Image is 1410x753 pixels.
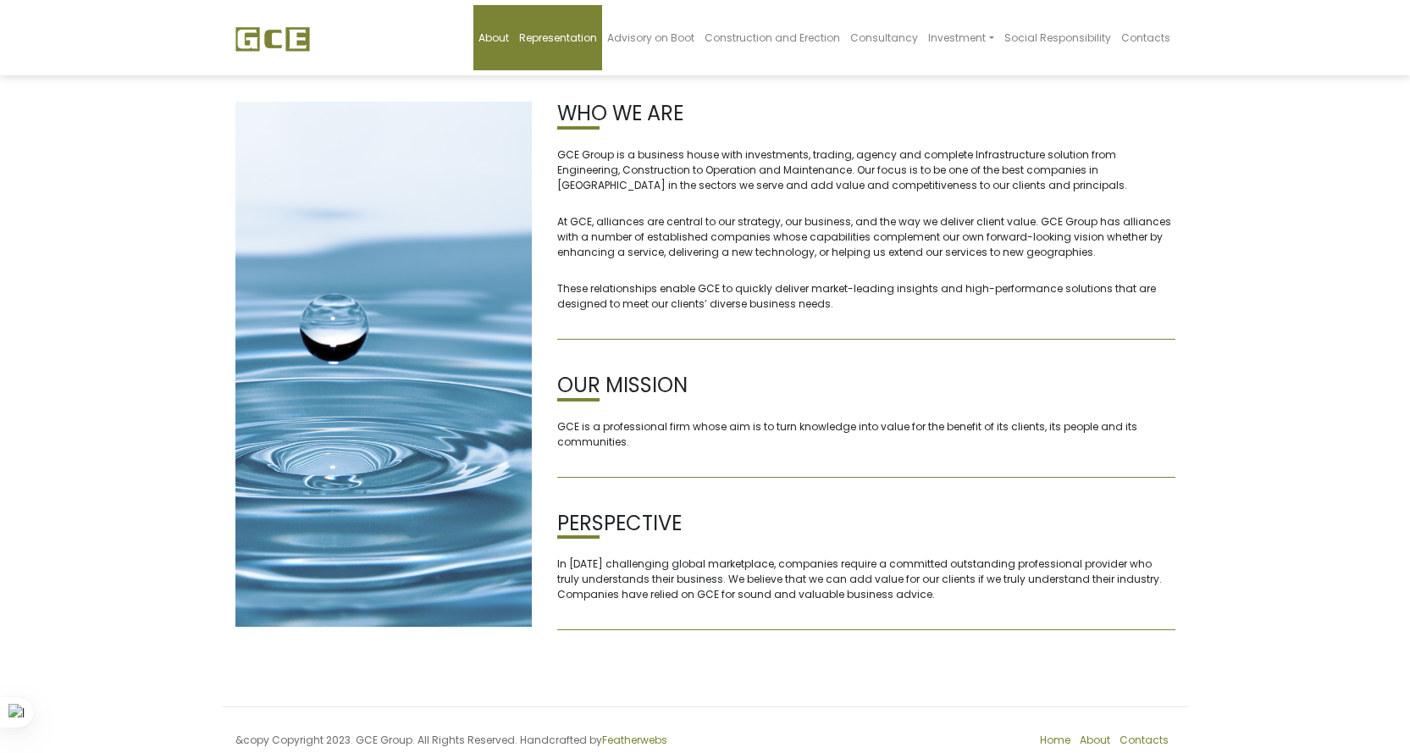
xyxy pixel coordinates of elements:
[235,102,532,627] img: clean-drop-of-water-liquid-40784.jpg
[845,5,923,70] a: Consultancy
[557,102,1175,126] h2: WHO WE ARE
[557,556,1175,602] p: In [DATE] challenging global marketplace, companies require a committed outstanding professional ...
[850,30,918,45] span: Consultancy
[519,30,597,45] span: Representation
[557,512,1175,536] h2: PERSPECTIVE
[999,5,1116,70] a: Social Responsibility
[923,5,998,70] a: Investment
[1040,733,1070,747] a: Home
[514,5,602,70] a: Representation
[602,5,699,70] a: Advisory on Boot
[602,733,667,747] a: Featherwebs
[1080,733,1110,747] a: About
[557,419,1175,450] p: GCE is a professional firm whose aim is to turn knowledge into value for the benefit of its clien...
[1121,30,1170,45] span: Contacts
[699,5,845,70] a: Construction and Erection
[557,214,1175,260] p: At GCE, alliances are central to our strategy, our business, and the way we deliver client value....
[557,281,1175,312] p: These relationships enable GCE to quickly deliver market-leading insights and high-performance so...
[705,30,840,45] span: Construction and Erection
[478,30,509,45] span: About
[235,26,310,52] img: GCE Group
[1116,5,1175,70] a: Contacts
[557,374,1175,398] h2: OUR MISSION
[1120,733,1169,747] a: Contacts
[607,30,694,45] span: Advisory on Boot
[928,30,986,45] span: Investment
[1004,30,1111,45] span: Social Responsibility
[557,147,1175,193] p: GCE Group is a business house with investments, trading, agency and complete Infrastructure solut...
[473,5,514,70] a: About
